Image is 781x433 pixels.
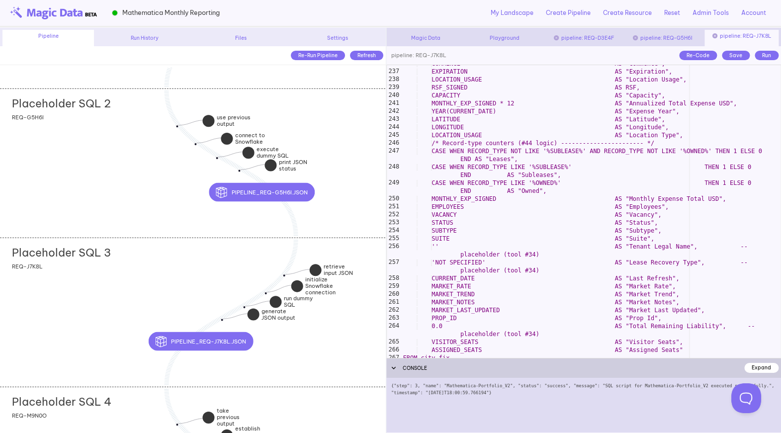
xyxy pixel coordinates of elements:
div: 255 [387,235,401,243]
div: 244 [387,123,401,131]
div: 258 [387,274,401,282]
div: 240 [387,91,401,99]
div: Save [722,51,750,60]
div: Pipeline [2,30,94,46]
div: 249 [387,179,401,195]
a: Account [741,8,766,17]
div: Run [755,51,779,60]
a: Reset [664,8,680,17]
img: beta-logo.png [10,6,97,19]
div: 260 [387,290,401,298]
div: 252 [387,211,401,219]
div: 245 [387,131,401,139]
strong: connect to Snowflake [235,132,265,145]
div: Refresh [350,51,383,60]
div: 251 [387,203,401,211]
div: 248 [387,163,401,179]
strong: retrieve input JSON [324,263,353,276]
div: 239 [387,84,401,91]
div: pipeline_REQ-J7K8L.json [201,332,305,351]
strong: use previous output [217,114,251,127]
div: Re-Run Pipeline [291,51,345,60]
span: REQ-J7K8L [12,263,43,270]
div: use previous output [178,125,228,138]
div: 242 [387,107,401,115]
div: 243 [387,115,401,123]
div: generate JSON output [223,318,272,331]
strong: take previous output [217,407,240,427]
div: 262 [387,306,401,314]
div: 264 [387,322,401,338]
strong: run dummy SQL [284,295,313,308]
div: initialize Snowflake connection [266,292,316,311]
h2: Placeholder SQL 4 [12,395,111,408]
div: pipeline: REQ-J7K8L [704,30,779,46]
div: Magic Data [389,34,463,42]
a: Admin Tools [693,8,729,17]
a: Create Pipeline [546,8,591,17]
strong: execute dummy SQL [257,146,289,159]
div: 261 [387,298,401,306]
div: Re-Code [679,51,717,60]
iframe: Toggle Customer Support [731,383,761,413]
div: 250 [387,195,401,203]
div: 256 [387,243,401,259]
div: Expand [744,363,779,372]
div: 237 [387,68,401,76]
div: pipeline: REQ-D3E4F [547,34,621,42]
strong: print JSON status [279,159,307,172]
div: 257 [387,259,401,274]
div: 267 [387,354,401,362]
div: pipeline_REQ-G5H6I.json [262,183,367,202]
span: REQ-G5H6I [12,114,44,121]
h2: Placeholder SQL 2 [12,97,111,110]
h2: Placeholder SQL 3 [12,246,111,259]
div: pipeline: REQ-G5H6I [625,34,699,42]
button: pipeline_REQ-J7K8L.json [149,332,253,351]
div: Playground [468,34,542,42]
span: REQ-M9N0O [12,412,47,419]
div: Run History [99,34,190,42]
div: connect to Snowflake [196,143,246,156]
div: Settings [292,34,383,42]
div: 263 [387,314,401,322]
a: My Landscape [491,8,533,17]
a: Create Resource [603,8,652,17]
button: pipeline_REQ-G5H6I.json [209,183,315,202]
div: print JSON status [240,169,290,182]
div: 253 [387,219,401,227]
div: run dummy SQL [245,306,295,319]
div: 254 [387,227,401,235]
strong: generate JSON output [261,308,295,321]
span: CONSOLE [403,365,427,371]
div: 241 [387,99,401,107]
div: pipeline: REQ-J7K8L [386,46,446,65]
div: 259 [387,282,401,290]
span: Mathematica Monthly Reporting [122,8,220,17]
strong: initialize Snowflake connection [305,276,336,296]
div: retrieve input JSON [285,274,335,287]
div: 246 [387,139,401,147]
div: execute dummy SQL [218,157,267,170]
div: 265 [387,338,401,346]
div: 266 [387,346,401,354]
div: {"step": 3, "name": "Mathematica-Portfolio_V2", "status": "success", "message": "SQL script for M... [386,378,781,433]
div: Files [195,34,287,42]
div: 238 [387,76,401,84]
div: 247 [387,147,401,163]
